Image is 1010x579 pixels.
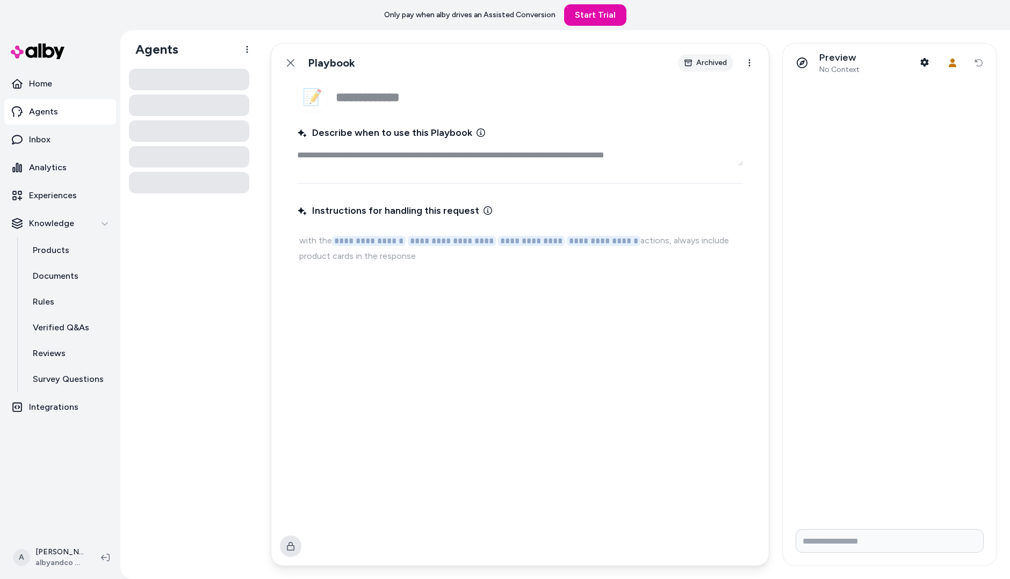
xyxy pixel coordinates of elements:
p: Inbox [29,133,50,146]
p: Home [29,77,52,90]
p: Knowledge [29,217,74,230]
a: Experiences [4,183,116,208]
a: Start Trial [564,4,626,26]
a: Reviews [22,341,116,366]
h1: Agents [127,41,178,57]
p: Only pay when alby drives an Assisted Conversion [384,10,555,20]
span: albyandco SolCon [35,558,84,568]
span: A [13,549,30,566]
button: Knowledge [4,211,116,236]
a: Integrations [4,394,116,420]
p: Experiences [29,189,77,202]
button: A[PERSON_NAME]albyandco SolCon [6,540,92,575]
p: Integrations [29,401,78,414]
a: Products [22,237,116,263]
p: Reviews [33,347,66,360]
a: Survey Questions [22,366,116,392]
span: Instructions for handling this request [297,203,479,218]
p: Products [33,244,69,257]
input: Write your prompt here [796,529,984,553]
p: with the actions, always include product cards in the response [299,233,741,264]
p: Documents [33,270,78,283]
p: Analytics [29,161,67,174]
a: Analytics [4,155,116,180]
a: Documents [22,263,116,289]
img: alby Logo [11,44,64,59]
p: Agents [29,105,58,118]
p: Preview [819,52,860,64]
h1: Playbook [308,56,355,70]
span: No Context [819,65,860,75]
span: Describe when to use this Playbook [297,125,472,140]
p: Survey Questions [33,373,104,386]
a: Agents [4,99,116,125]
a: Home [4,71,116,97]
p: [PERSON_NAME] [35,547,84,558]
p: Rules [33,295,54,308]
a: Rules [22,289,116,315]
span: Archived [696,57,727,68]
a: Verified Q&As [22,315,116,341]
p: Verified Q&As [33,321,89,334]
a: Inbox [4,127,116,153]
